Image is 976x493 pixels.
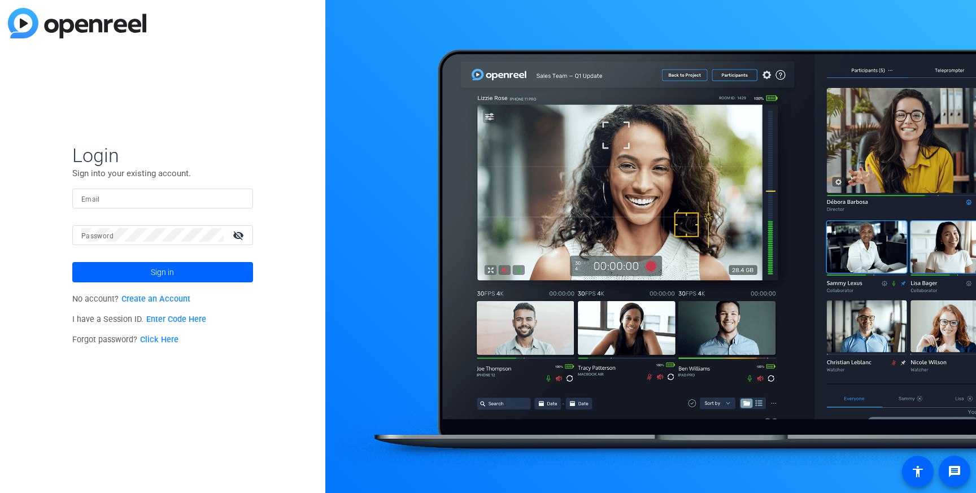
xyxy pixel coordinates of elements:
[911,465,925,478] mat-icon: accessibility
[72,315,206,324] span: I have a Session ID.
[72,143,253,167] span: Login
[72,335,178,344] span: Forgot password?
[81,191,244,205] input: Enter Email Address
[121,294,190,304] a: Create an Account
[81,232,114,240] mat-label: Password
[140,335,178,344] a: Click Here
[948,465,961,478] mat-icon: message
[72,262,253,282] button: Sign in
[72,167,253,180] p: Sign into your existing account.
[81,195,100,203] mat-label: Email
[8,8,146,38] img: blue-gradient.svg
[226,227,253,243] mat-icon: visibility_off
[151,258,174,286] span: Sign in
[72,294,190,304] span: No account?
[146,315,206,324] a: Enter Code Here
